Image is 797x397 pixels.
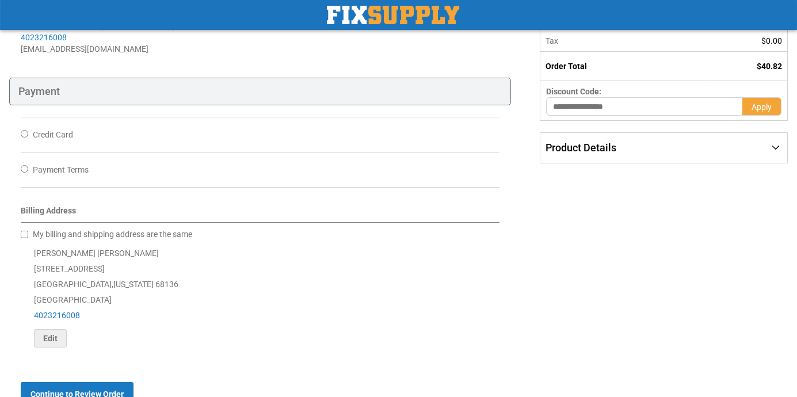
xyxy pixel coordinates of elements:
span: $0.00 [761,36,782,45]
div: Payment [9,78,511,105]
span: Credit Card [33,130,73,139]
span: Discount Code: [546,87,601,96]
th: Tax [540,30,710,52]
button: Edit [34,329,67,348]
span: [EMAIL_ADDRESS][DOMAIN_NAME] [21,44,148,54]
div: Billing Address [21,205,499,223]
span: Edit [43,334,58,343]
button: Apply [742,97,781,116]
strong: Order Total [546,62,587,71]
span: Product Details [546,142,616,154]
span: Payment Terms [33,165,89,174]
img: Fix Industrial Supply [327,6,459,24]
a: 4023216008 [34,311,80,320]
div: [PERSON_NAME] [PERSON_NAME] [STREET_ADDRESS] [GEOGRAPHIC_DATA] , 68136 [GEOGRAPHIC_DATA] [21,246,499,348]
span: My billing and shipping address are the same [33,230,192,239]
a: 4023216008 [21,33,67,42]
span: $40.82 [757,62,782,71]
a: store logo [327,6,459,24]
span: [US_STATE] [113,280,154,289]
span: Apply [752,102,772,112]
